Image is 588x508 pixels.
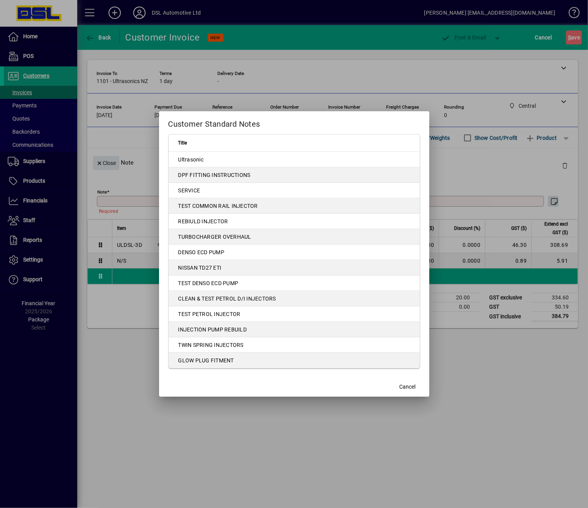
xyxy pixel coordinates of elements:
td: Ultrasonic [169,152,420,167]
td: REBIULD INJECTOR [169,214,420,229]
td: GLOW PLUG FITMENT [169,353,420,368]
span: Title [178,139,187,147]
td: CLEAN & TEST PETROL D/I INJECTORS [169,291,420,306]
h2: Customer Standard Notes [159,111,429,134]
td: NISSAN TD27 ETI [169,260,420,275]
span: Cancel [400,383,416,391]
td: TEST DENSO ECD PUMP [169,275,420,291]
td: TEST COMMON RAIL INJECTOR [169,198,420,214]
td: SERVICE [169,183,420,198]
button: Cancel [395,380,420,394]
td: DENSO ECD PUMP [169,245,420,260]
td: DPF FITTING INSTRUCTIONS [169,167,420,183]
td: TURBOCHARGER OVERHAUL [169,229,420,245]
td: INJECTION PUMP REBUILD [169,322,420,337]
td: TEST PETROL INJECTOR [169,306,420,322]
td: TWIN SPRING INJECTORS [169,337,420,353]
